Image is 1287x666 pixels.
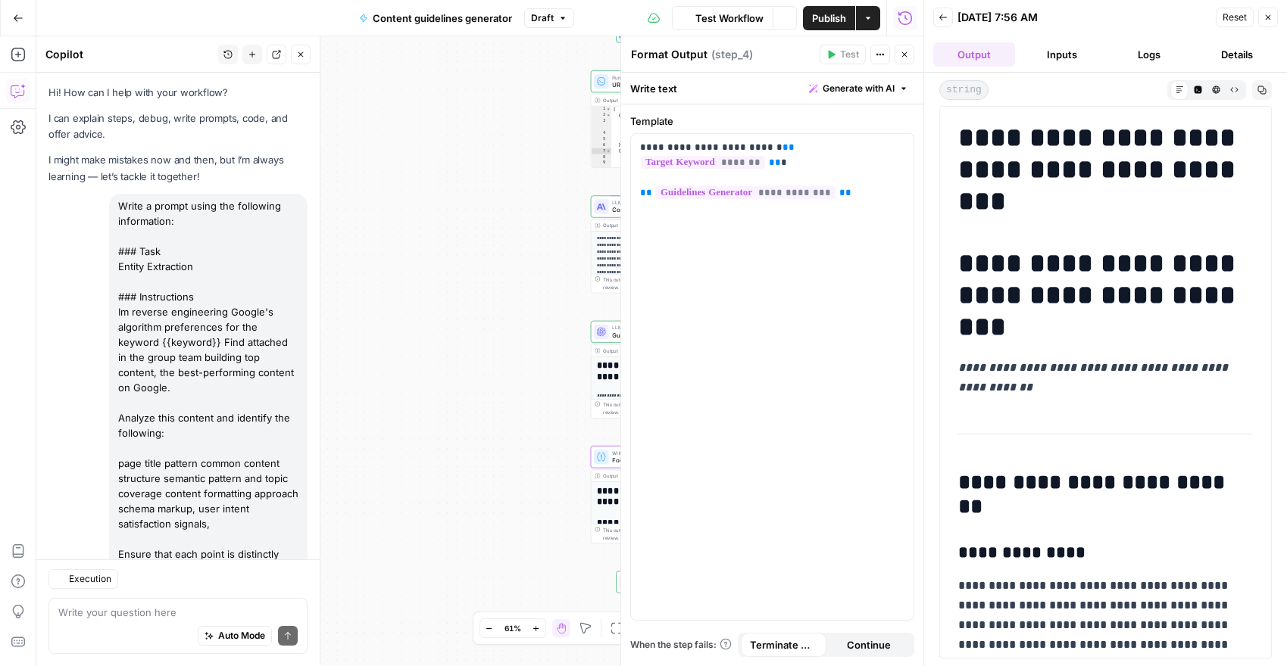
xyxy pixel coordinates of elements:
p: I might make mistakes now and then, but I’m always learning — let’s tackle it together! [48,152,308,184]
div: 3 [591,118,611,130]
div: Output [603,347,708,354]
div: Output [603,222,708,229]
div: Write text [621,73,923,104]
div: Set Inputs [591,20,733,42]
span: LLM · GPT-4.1 [612,324,708,331]
span: Toggle code folding, rows 2 through 6 [606,112,611,118]
div: 2 [591,112,611,118]
a: When the step fails: [630,638,732,652]
span: Execution [69,572,111,586]
button: Reset [1216,8,1254,27]
span: Publish [812,11,846,26]
div: 1 [591,106,611,112]
span: 61% [504,622,521,634]
button: Logs [1109,42,1191,67]
div: 6 [591,142,611,148]
span: Test Workflow [695,11,764,26]
div: 8 [591,154,611,160]
span: Auto Mode [218,629,265,643]
p: Hi! How can I help with your workflow? [48,85,308,101]
button: Continue [826,633,912,657]
span: Content Analysis [612,205,708,214]
textarea: Format Output [631,47,708,62]
button: Auto Mode [198,626,272,646]
span: Terminate Workflow [750,637,817,652]
span: string [939,80,989,100]
button: Output [933,42,1015,67]
button: Test [820,45,866,64]
span: Toggle code folding, rows 7 through 10 [606,148,611,154]
span: URL Scraper [612,80,709,89]
span: Run Code · Python [612,73,709,81]
label: Template [630,114,914,129]
div: Copilot [45,47,214,62]
button: Generate with AI [803,79,914,98]
button: Details [1196,42,1278,67]
div: This output is too large & has been abbreviated for review. to view the full content. [603,401,729,415]
button: Execution [48,569,118,589]
span: Format Output [612,456,708,465]
span: Write Liquid Text [612,449,708,456]
div: 7 [591,148,611,154]
button: Content guidelines generator [350,6,521,30]
div: Write a prompt using the following information: ### Task Entity Extraction ### Instructions Im re... [109,194,308,627]
div: Output [603,97,708,104]
p: I can explain steps, debug, write prompts, code, and offer advice. [48,110,308,142]
span: Reset [1223,11,1247,24]
div: 9 [591,160,611,173]
div: Run Code · PythonURL ScraperStep 1Output[ { "url":"[URL][DOMAIN_NAME] /community-building", "titl... [591,70,733,168]
span: Continue [847,637,891,652]
div: This output is too large & has been abbreviated for review. to view the full content. [603,527,729,541]
span: Test [840,48,859,61]
span: Generate with AI [823,82,895,95]
span: ( step_4 ) [711,47,753,62]
div: 4 [591,130,611,136]
div: Output [603,472,708,480]
button: Inputs [1021,42,1103,67]
div: 5 [591,136,611,142]
span: Draft [531,11,554,25]
div: EndOutput [591,571,733,593]
span: LLM · [PERSON_NAME] 4.1 [612,199,708,207]
span: Guidelines Generator [612,331,708,340]
span: Content guidelines generator [373,11,512,26]
span: Toggle code folding, rows 1 through 11 [606,106,611,112]
div: This output is too large & has been abbreviated for review. to view the full content. [603,276,729,291]
button: Draft [524,8,574,28]
button: Publish [803,6,855,30]
button: Test Workflow [672,6,773,30]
